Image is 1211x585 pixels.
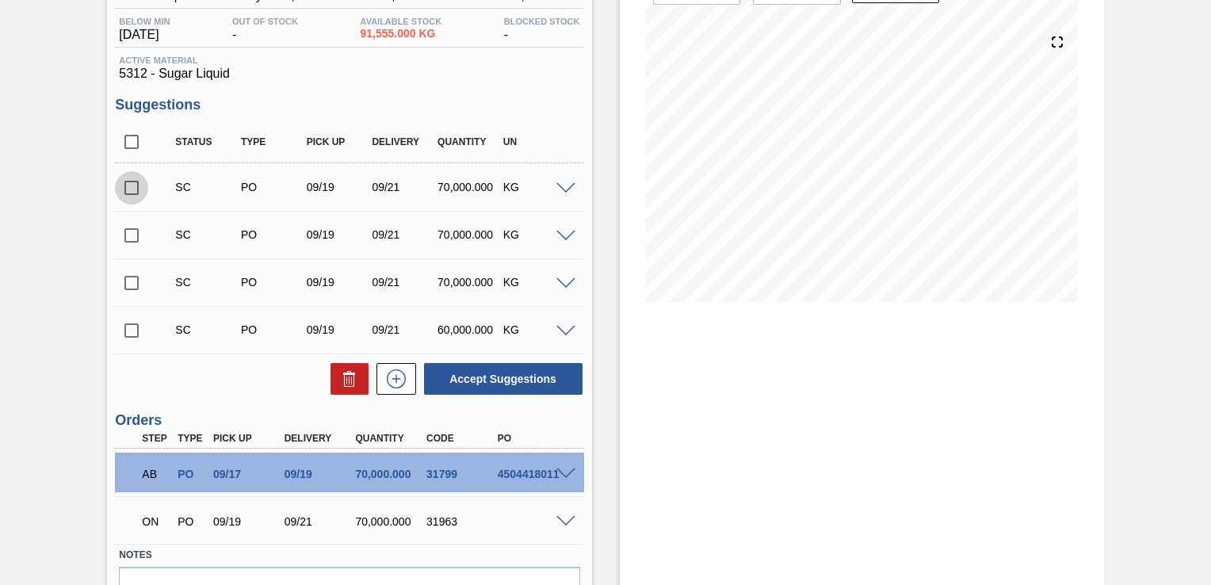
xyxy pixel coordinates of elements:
div: 70,000.000 [351,468,429,480]
button: Accept Suggestions [424,363,583,395]
div: 70,000.000 [434,276,505,289]
div: 09/21/2025 [368,228,439,241]
div: Status [171,136,243,147]
div: Awaiting Billing [138,457,174,491]
div: Delivery [281,433,358,444]
div: Purchase order [174,468,209,480]
span: 5312 - Sugar Liquid [119,67,579,81]
div: KG [499,323,571,336]
div: Quantity [434,136,505,147]
div: Delete Suggestions [323,363,369,395]
div: PO [494,433,571,444]
div: Purchase order [237,181,308,193]
div: Pick up [303,136,374,147]
div: 09/19/2025 [209,515,287,528]
div: 09/19/2025 [281,468,358,480]
div: 31799 [422,468,500,480]
span: [DATE] [119,28,170,42]
span: 91,555.000 KG [361,28,442,40]
div: 09/19/2025 [303,181,374,193]
div: Negotiating Order [138,504,174,539]
div: Pick up [209,433,287,444]
div: Purchase order [174,515,209,528]
div: 09/19/2025 [303,276,374,289]
div: KG [499,181,571,193]
div: 09/21/2025 [368,276,439,289]
div: Purchase order [237,228,308,241]
div: Purchase order [237,323,308,336]
div: Delivery [368,136,439,147]
div: 09/17/2025 [209,468,287,480]
div: Type [237,136,308,147]
div: - [500,17,584,42]
div: KG [499,276,571,289]
p: ON [142,515,170,528]
div: KG [499,228,571,241]
div: 4504418011 [494,468,571,480]
h3: Suggestions [115,97,583,113]
div: 31963 [422,515,500,528]
div: Type [174,433,209,444]
div: 09/21/2025 [368,181,439,193]
span: Available Stock [361,17,442,26]
span: Out Of Stock [232,17,298,26]
div: 70,000.000 [434,228,505,241]
div: UN [499,136,571,147]
label: Notes [119,544,579,567]
div: Step [138,433,174,444]
div: - [228,17,302,42]
span: Active Material [119,55,579,65]
h3: Orders [115,412,583,429]
div: Suggestion Created [171,276,243,289]
div: Quantity [351,433,429,444]
div: Accept Suggestions [416,361,584,396]
div: 09/19/2025 [303,228,374,241]
span: Below Min [119,17,170,26]
div: Purchase order [237,276,308,289]
div: Suggestion Created [171,228,243,241]
p: AB [142,468,170,480]
div: 09/21/2025 [281,515,358,528]
div: New suggestion [369,363,416,395]
div: 60,000.000 [434,323,505,336]
span: Blocked Stock [504,17,580,26]
div: 09/19/2025 [303,323,374,336]
div: Suggestion Created [171,181,243,193]
div: 09/21/2025 [368,323,439,336]
div: 70,000.000 [434,181,505,193]
div: Code [422,433,500,444]
div: 70,000.000 [351,515,429,528]
div: Suggestion Created [171,323,243,336]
